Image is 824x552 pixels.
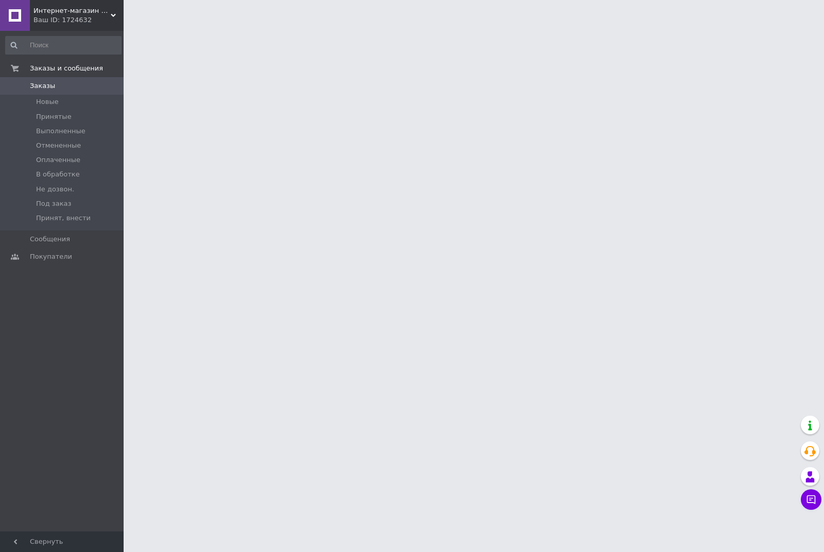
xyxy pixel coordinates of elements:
[30,235,70,244] span: Сообщения
[36,112,72,121] span: Принятые
[30,252,72,261] span: Покупатели
[36,155,80,165] span: Оплаченные
[801,489,821,510] button: Чат с покупателем
[33,15,124,25] div: Ваш ID: 1724632
[30,81,55,91] span: Заказы
[30,64,103,73] span: Заказы и сообщения
[33,6,111,15] span: Интернет-магазин Xiaomicase
[36,97,59,106] span: Новые
[36,213,91,223] span: Принят, внести
[36,127,85,136] span: Выполненные
[36,185,74,194] span: Не дозвон.
[36,199,71,208] span: Под заказ
[5,36,122,55] input: Поиск
[36,170,80,179] span: В обработке
[36,141,81,150] span: Отмененные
